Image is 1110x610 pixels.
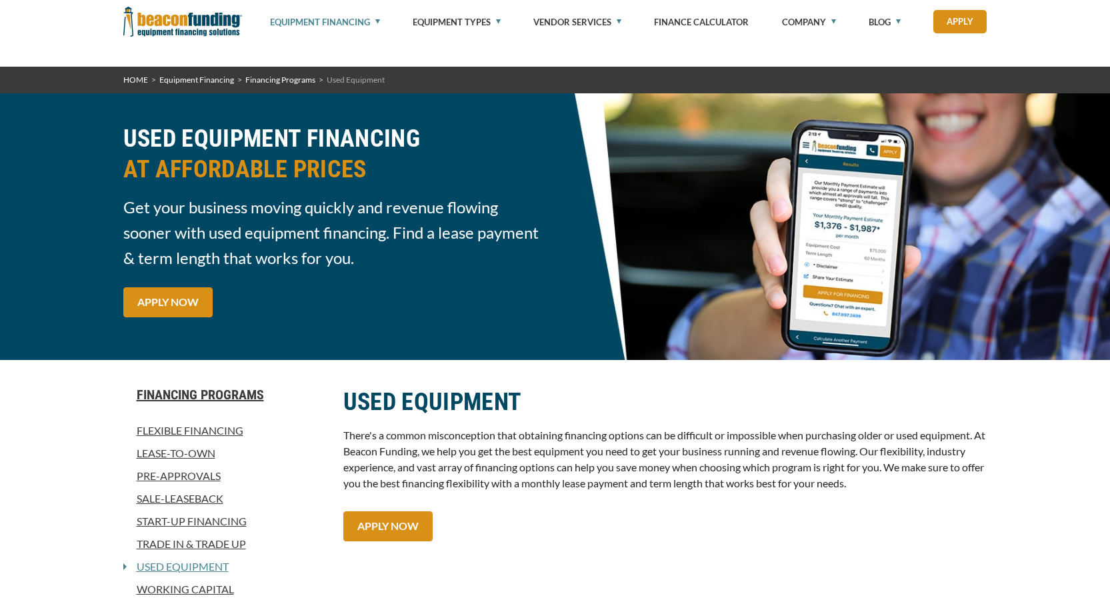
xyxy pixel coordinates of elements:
p: There's a common misconception that obtaining financing options can be difficult or impossible wh... [343,427,987,491]
a: Financing Programs [123,387,327,403]
a: Lease-To-Own [123,445,327,461]
span: Get your business moving quickly and revenue flowing sooner with used equipment financing. Find a... [123,195,547,271]
a: Trade In & Trade Up [123,536,327,552]
a: Financing Programs [245,75,315,85]
a: Pre-approvals [123,468,327,484]
a: Equipment Financing [159,75,234,85]
a: Apply [933,10,987,33]
a: Start-Up Financing [123,513,327,529]
a: Used Equipment [127,559,229,575]
span: AT AFFORDABLE PRICES [123,154,547,185]
h2: USED EQUIPMENT FINANCING [123,123,547,185]
a: HOME [123,75,148,85]
a: APPLY NOW [123,287,213,317]
a: APPLY NOW [343,511,433,541]
a: Working Capital [123,581,327,597]
a: Flexible Financing [123,423,327,439]
span: Used Equipment [327,75,385,85]
h2: USED EQUIPMENT [343,387,987,417]
a: Sale-Leaseback [123,491,327,507]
